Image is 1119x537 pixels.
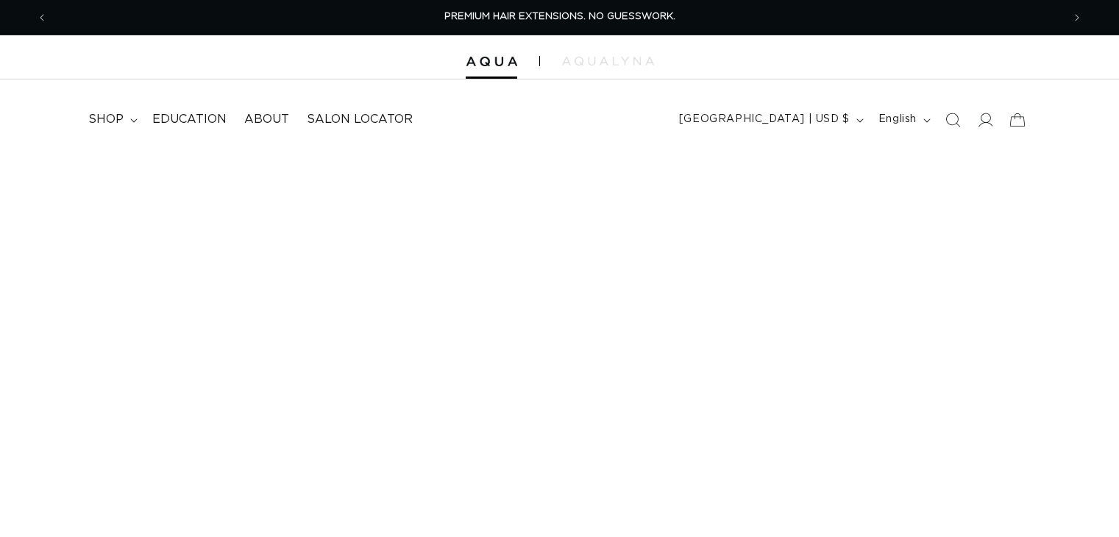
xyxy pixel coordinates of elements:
img: Aqua Hair Extensions [466,57,517,67]
span: Salon Locator [307,112,413,127]
span: PREMIUM HAIR EXTENSIONS. NO GUESSWORK. [444,12,675,21]
summary: Search [937,104,969,136]
span: English [878,112,917,127]
a: About [235,103,298,136]
summary: shop [79,103,143,136]
span: [GEOGRAPHIC_DATA] | USD $ [679,112,850,127]
button: English [870,106,937,134]
button: Previous announcement [26,4,58,32]
a: Salon Locator [298,103,422,136]
span: Education [152,112,227,127]
span: shop [88,112,124,127]
button: Next announcement [1061,4,1093,32]
img: aqualyna.com [562,57,654,65]
button: [GEOGRAPHIC_DATA] | USD $ [670,106,870,134]
a: Education [143,103,235,136]
span: About [244,112,289,127]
